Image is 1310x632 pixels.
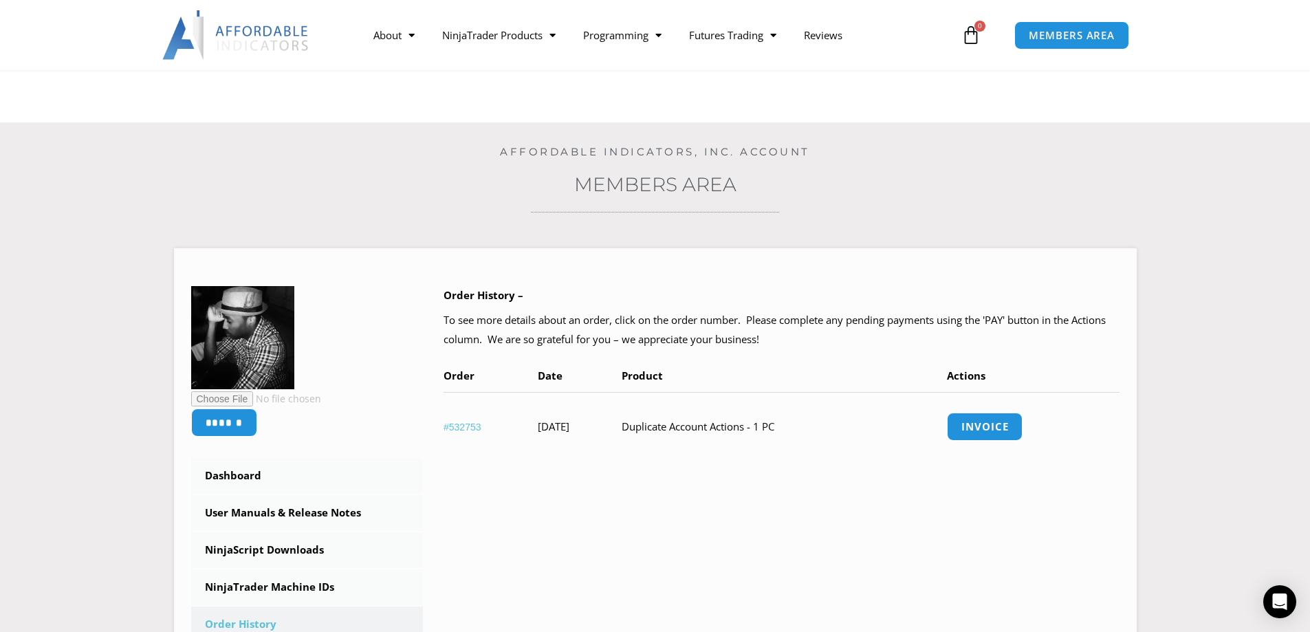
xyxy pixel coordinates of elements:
[162,10,310,60] img: LogoAI | Affordable Indicators – NinjaTrader
[538,369,563,382] span: Date
[1014,21,1129,50] a: MEMBERS AREA
[444,288,523,302] b: Order History –
[622,392,947,461] td: Duplicate Account Actions - 1 PC
[360,19,958,51] nav: Menu
[1263,585,1296,618] div: Open Intercom Messenger
[191,495,424,531] a: User Manuals & Release Notes
[191,569,424,605] a: NinjaTrader Machine IDs
[444,369,474,382] span: Order
[569,19,675,51] a: Programming
[444,422,481,433] a: View order number 532753
[500,145,810,158] a: Affordable Indicators, Inc. Account
[191,532,424,568] a: NinjaScript Downloads
[191,286,294,389] img: f7112a51e0fcf315e3b4805ca5cae9f1b1f9dec36e4fe1df20c367b4deae0ed4
[675,19,790,51] a: Futures Trading
[622,369,663,382] span: Product
[574,173,736,196] a: Members Area
[444,311,1120,349] p: To see more details about an order, click on the order number. Please complete any pending paymen...
[947,413,1023,441] a: Invoice order number 532753
[360,19,428,51] a: About
[947,369,985,382] span: Actions
[428,19,569,51] a: NinjaTrader Products
[790,19,856,51] a: Reviews
[538,419,569,433] time: [DATE]
[191,458,424,494] a: Dashboard
[941,15,1001,55] a: 0
[1029,30,1115,41] span: MEMBERS AREA
[974,21,985,32] span: 0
